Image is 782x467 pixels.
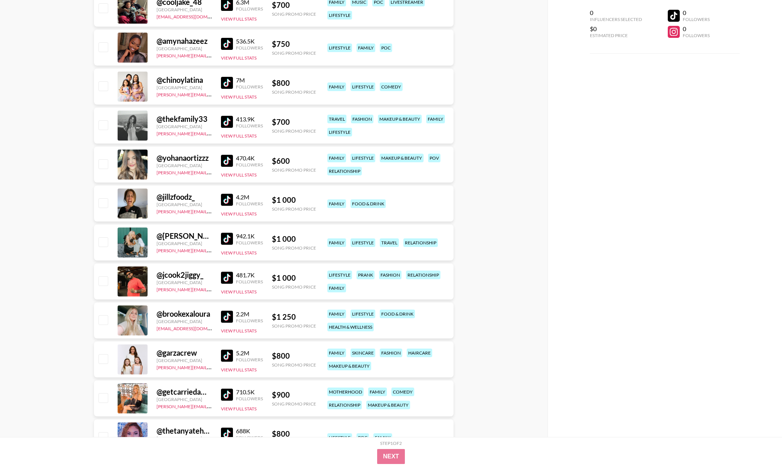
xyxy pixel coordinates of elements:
div: 481.7K [236,271,263,279]
div: haircare [407,349,432,357]
div: $ 800 [272,78,316,88]
div: Followers [236,318,263,323]
div: 7M [236,76,263,84]
div: Song Promo Price [272,401,316,407]
div: [GEOGRAPHIC_DATA] [157,124,212,129]
div: fashion [379,271,401,279]
div: Followers [236,435,263,440]
div: 0 [683,9,710,16]
div: $ 700 [272,0,316,10]
div: [GEOGRAPHIC_DATA] [157,46,212,51]
button: View Full Stats [221,406,257,412]
div: @ thekfamily33 [157,114,212,124]
div: relationship [327,401,362,409]
div: lifestyle [327,433,352,442]
div: $ 800 [272,429,316,439]
button: View Full Stats [221,211,257,217]
div: Followers [236,162,263,168]
div: @ getcarriedawayy [157,387,212,397]
button: View Full Stats [221,94,257,100]
div: 942.1K [236,232,263,240]
a: [PERSON_NAME][EMAIL_ADDRESS][DOMAIN_NAME] [157,90,267,97]
div: 470.4K [236,154,263,162]
a: [PERSON_NAME][EMAIL_ADDRESS][DOMAIN_NAME] [157,246,267,253]
button: View Full Stats [221,55,257,61]
img: TikTok [221,38,233,50]
div: Followers [236,357,263,362]
a: [PERSON_NAME][EMAIL_ADDRESS][DOMAIN_NAME] [157,51,267,58]
div: $ 900 [272,390,316,400]
img: TikTok [221,233,233,245]
div: pov [428,154,440,162]
div: Followers [236,6,263,12]
div: @ chinoylatina [157,75,212,85]
img: TikTok [221,389,233,401]
div: lifestyle [327,43,352,52]
div: $ 1 000 [272,195,316,205]
div: $ 700 [272,117,316,127]
div: [GEOGRAPHIC_DATA] [157,163,212,168]
div: @ yohanaortizzz [157,153,212,163]
button: View Full Stats [221,328,257,334]
div: makeup & beauty [366,401,410,409]
button: View Full Stats [221,133,257,139]
iframe: Drift Widget Chat Controller [745,430,773,458]
div: family [327,238,346,247]
div: comedy [391,388,414,396]
img: TikTok [221,155,233,167]
div: Step 1 of 2 [380,440,402,446]
div: lifestyle [327,11,352,19]
div: 413.9K [236,115,263,123]
a: [PERSON_NAME][EMAIL_ADDRESS][DOMAIN_NAME] [157,363,267,370]
a: [PERSON_NAME][EMAIL_ADDRESS][PERSON_NAME][DOMAIN_NAME] [157,402,303,409]
div: family [327,154,346,162]
div: health & wellness [327,323,374,331]
div: @ amynahazeez [157,36,212,46]
div: @ jcook2jiggy_ [157,270,212,280]
div: lifestyle [327,128,352,136]
div: Song Promo Price [272,206,316,212]
div: $ 600 [272,156,316,166]
div: $ 1 000 [272,234,316,244]
div: Estimated Price [590,33,642,38]
div: [GEOGRAPHIC_DATA] [157,7,212,12]
div: Song Promo Price [272,284,316,290]
div: $ 800 [272,351,316,361]
div: lifestyle [351,238,375,247]
img: TikTok [221,116,233,128]
div: Followers [683,33,710,38]
div: family [327,82,346,91]
div: 688K [236,427,263,435]
div: food & drink [380,310,415,318]
div: Song Promo Price [272,128,316,134]
a: [EMAIL_ADDRESS][DOMAIN_NAME] [157,12,232,19]
div: family [327,199,346,208]
div: [GEOGRAPHIC_DATA] [157,85,212,90]
a: [EMAIL_ADDRESS][DOMAIN_NAME] [157,324,232,331]
div: $ 750 [272,39,316,49]
img: TikTok [221,311,233,323]
a: [PERSON_NAME][EMAIL_ADDRESS][PERSON_NAME][DOMAIN_NAME] [157,168,303,175]
div: [GEOGRAPHIC_DATA] [157,397,212,402]
button: View Full Stats [221,289,257,295]
div: 710.5K [236,388,263,396]
div: Influencers Selected [590,16,642,22]
div: family [373,433,392,442]
img: TikTok [221,350,233,362]
div: Song Promo Price [272,323,316,329]
div: travel [380,238,399,247]
div: @ brookexaloura [157,309,212,319]
div: [GEOGRAPHIC_DATA] [157,358,212,363]
div: Song Promo Price [272,245,316,251]
button: View Full Stats [221,172,257,178]
button: View Full Stats [221,367,257,373]
div: Followers [236,201,263,207]
div: Followers [236,279,263,284]
div: relationship [406,271,440,279]
div: Followers [236,240,263,245]
div: Followers [236,45,263,51]
div: Song Promo Price [272,11,316,17]
div: 0 [590,9,642,16]
div: makeup & beauty [378,115,422,123]
div: lifestyle [351,310,375,318]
